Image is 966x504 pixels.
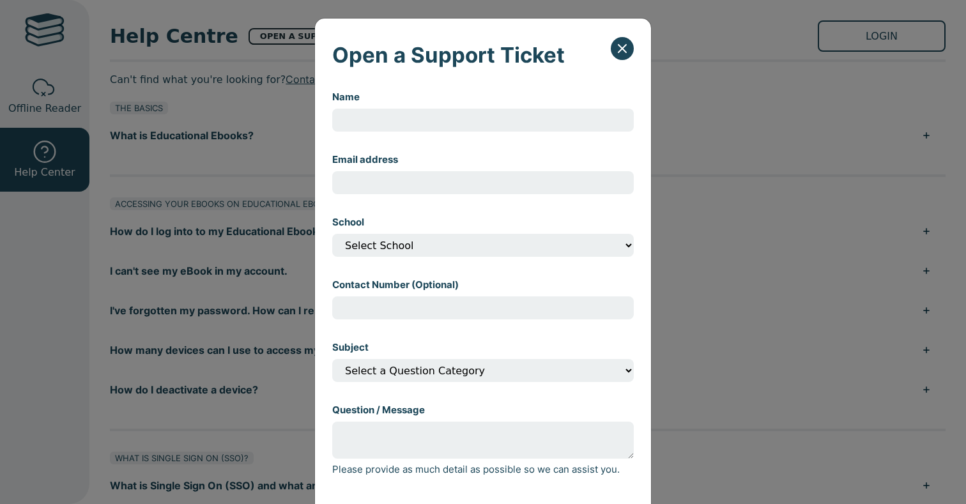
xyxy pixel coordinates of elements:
[332,341,369,354] label: Subject
[611,37,634,60] button: Close
[332,153,398,166] label: Email address
[332,279,459,291] label: Contact Number (Optional)
[332,91,360,103] label: Name
[332,216,364,229] label: School
[332,36,565,74] h5: Open a Support Ticket
[332,463,634,476] p: Please provide as much detail as possible so we can assist you.
[332,404,425,416] label: Question / Message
